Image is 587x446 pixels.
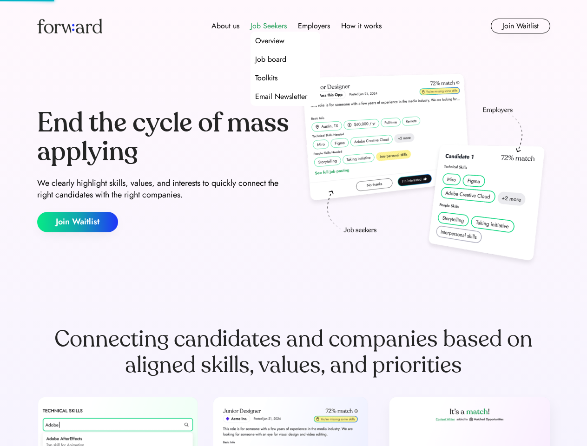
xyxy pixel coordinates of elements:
[255,54,286,65] div: Job board
[37,326,550,378] div: Connecting candidates and companies based on aligned skills, values, and priorities
[211,20,239,32] div: About us
[297,71,550,270] img: hero-image.png
[37,19,102,33] img: Forward logo
[37,177,290,201] div: We clearly highlight skills, values, and interests to quickly connect the right candidates with t...
[341,20,382,32] div: How it works
[251,20,287,32] div: Job Seekers
[37,212,118,232] button: Join Waitlist
[37,109,290,166] div: End the cycle of mass applying
[298,20,330,32] div: Employers
[255,72,277,84] div: Toolkits
[491,19,550,33] button: Join Waitlist
[255,35,284,46] div: Overview
[255,91,307,102] div: Email Newsletter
